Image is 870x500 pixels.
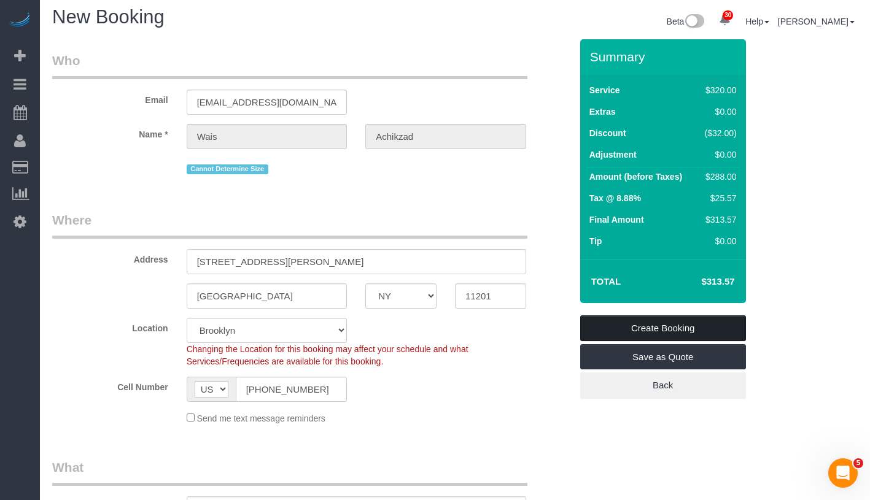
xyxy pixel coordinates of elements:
[664,277,734,287] h4: $313.57
[187,90,348,115] input: Email
[590,50,740,64] h3: Summary
[700,106,737,118] div: $0.00
[700,235,737,247] div: $0.00
[591,276,621,287] strong: Total
[187,164,268,174] span: Cannot Determine Size
[667,17,705,26] a: Beta
[700,171,737,183] div: $288.00
[43,124,177,140] label: Name *
[580,344,746,370] a: Save as Quote
[853,458,863,468] span: 5
[723,10,733,20] span: 30
[580,372,746,398] a: Back
[700,213,737,226] div: $313.57
[589,148,637,161] label: Adjustment
[589,213,644,226] label: Final Amount
[187,344,468,366] span: Changing the Location for this booking may affect your schedule and what Services/Frequencies are...
[745,17,769,26] a: Help
[589,171,682,183] label: Amount (before Taxes)
[589,84,620,96] label: Service
[7,12,32,29] img: Automaid Logo
[455,283,526,309] input: Zip Code
[187,124,348,149] input: First Name
[700,148,737,161] div: $0.00
[778,17,855,26] a: [PERSON_NAME]
[197,413,325,423] span: Send me text message reminders
[589,192,641,204] label: Tax @ 8.88%
[43,249,177,266] label: Address
[236,377,348,402] input: Cell Number
[52,211,527,239] legend: Where
[580,315,746,341] a: Create Booking
[187,283,348,309] input: City
[52,52,527,79] legend: Who
[828,458,858,488] iframe: Intercom live chat
[713,7,737,34] a: 30
[52,6,165,28] span: New Booking
[52,458,527,486] legend: What
[589,106,616,118] label: Extras
[589,235,602,247] label: Tip
[43,318,177,334] label: Location
[43,377,177,393] label: Cell Number
[684,14,704,30] img: New interface
[43,90,177,106] label: Email
[589,127,626,139] label: Discount
[700,192,737,204] div: $25.57
[700,127,737,139] div: ($32.00)
[365,124,526,149] input: Last Name
[700,84,737,96] div: $320.00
